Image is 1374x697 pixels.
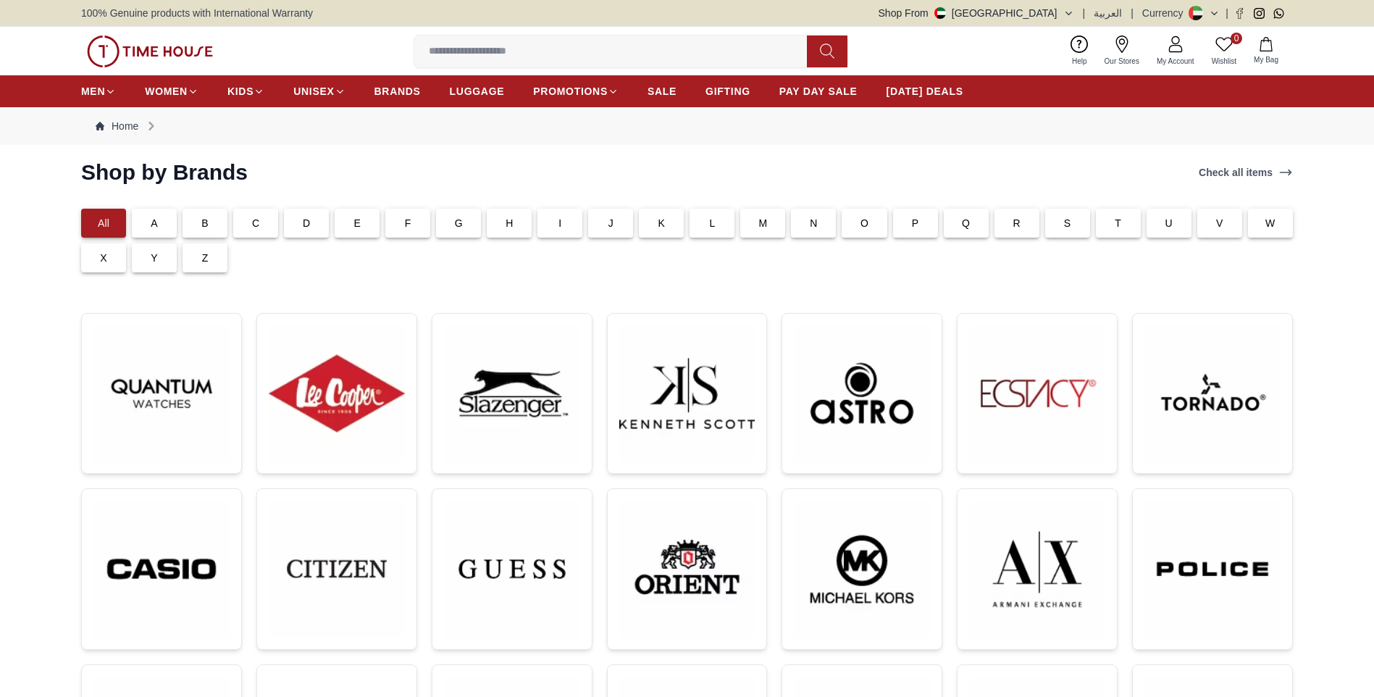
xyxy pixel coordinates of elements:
[1216,216,1223,230] p: V
[100,251,107,265] p: X
[1131,6,1134,20] span: |
[934,7,946,19] img: United Arab Emirates
[227,78,264,104] a: KIDS
[1206,56,1242,67] span: Wishlist
[533,84,608,99] span: PROMOTIONS
[533,78,619,104] a: PROMOTIONS
[151,251,158,265] p: Y
[444,325,580,462] img: ...
[1273,8,1284,19] a: Whatsapp
[202,251,209,265] p: Z
[1203,33,1245,70] a: 0Wishlist
[303,216,310,230] p: D
[1234,8,1245,19] a: Facebook
[1142,6,1189,20] div: Currency
[794,501,930,638] img: ...
[1064,216,1071,230] p: S
[810,216,817,230] p: N
[1115,216,1121,230] p: T
[252,216,259,230] p: C
[969,501,1105,638] img: ...
[860,216,868,230] p: O
[705,84,750,99] span: GIFTING
[1083,6,1086,20] span: |
[81,78,116,104] a: MEN
[87,36,213,67] img: ...
[269,501,405,637] img: ...
[293,84,334,99] span: UNISEX
[93,501,230,638] img: ...
[227,84,254,99] span: KIDS
[1066,56,1093,67] span: Help
[1254,8,1265,19] a: Instagram
[145,84,188,99] span: WOMEN
[1165,216,1173,230] p: U
[151,216,158,230] p: A
[1144,325,1281,462] img: ...
[912,216,919,230] p: P
[1094,6,1122,20] button: العربية
[269,325,405,462] img: ...
[1099,56,1145,67] span: Our Stores
[506,216,513,230] p: H
[658,216,666,230] p: K
[81,84,105,99] span: MEN
[145,78,198,104] a: WOMEN
[619,325,755,462] img: ...
[1265,216,1275,230] p: W
[450,78,505,104] a: LUGGAGE
[1063,33,1096,70] a: Help
[887,78,963,104] a: [DATE] DEALS
[405,216,411,230] p: F
[353,216,361,230] p: E
[705,78,750,104] a: GIFTING
[444,501,580,638] img: ...
[93,325,230,462] img: ...
[1196,162,1296,183] a: Check all items
[779,84,858,99] span: PAY DAY SALE
[1144,501,1281,638] img: ...
[619,501,755,638] img: ...
[648,78,676,104] a: SALE
[98,216,109,230] p: All
[201,216,209,230] p: B
[969,325,1105,462] img: ...
[1096,33,1148,70] a: Our Stores
[374,84,421,99] span: BRANDS
[1151,56,1200,67] span: My Account
[779,78,858,104] a: PAY DAY SALE
[1013,216,1020,230] p: R
[450,84,505,99] span: LUGGAGE
[1245,34,1287,68] button: My Bag
[293,78,345,104] a: UNISEX
[81,107,1293,145] nav: Breadcrumb
[558,216,561,230] p: I
[81,159,248,185] h2: Shop by Brands
[759,216,768,230] p: M
[96,119,138,133] a: Home
[887,84,963,99] span: [DATE] DEALS
[962,216,970,230] p: Q
[81,6,313,20] span: 100% Genuine products with International Warranty
[1226,6,1228,20] span: |
[709,216,715,230] p: L
[794,325,930,462] img: ...
[455,216,463,230] p: G
[374,78,421,104] a: BRANDS
[1248,54,1284,65] span: My Bag
[879,6,1074,20] button: Shop From[GEOGRAPHIC_DATA]
[608,216,613,230] p: J
[648,84,676,99] span: SALE
[1231,33,1242,44] span: 0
